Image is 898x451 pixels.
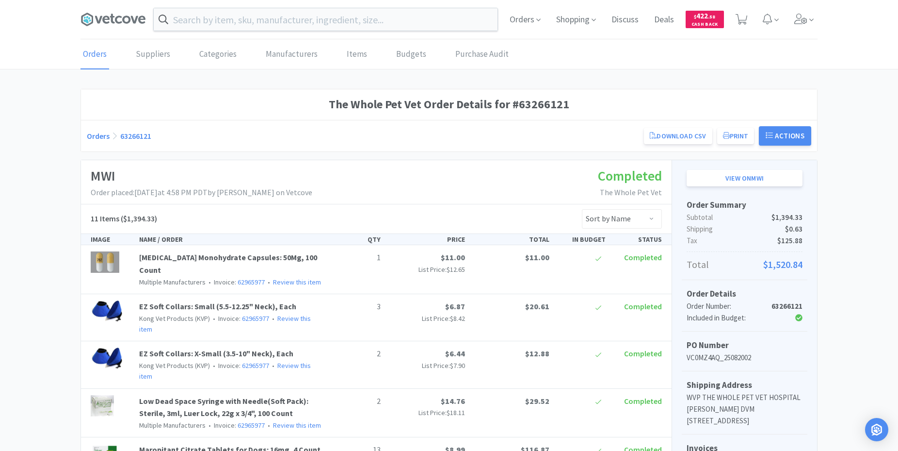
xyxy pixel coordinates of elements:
[763,257,802,272] span: $1,520.84
[450,314,465,323] span: $8.42
[624,396,662,406] span: Completed
[139,421,206,430] span: Multiple Manufacturers
[91,165,312,187] h1: MWI
[273,421,321,430] a: Review this item
[388,360,465,371] p: List Price:
[91,186,312,199] p: Order placed: [DATE] at 4:58 PM PDT by [PERSON_NAME] on Vetcove
[206,278,265,286] span: Invoice:
[388,264,465,275] p: List Price:
[553,234,609,245] div: IN BUDGET
[135,234,328,245] div: NAME / ORDER
[609,234,666,245] div: STATUS
[691,22,718,28] span: Cash Back
[717,128,754,144] button: Print
[624,301,662,311] span: Completed
[865,418,888,441] div: Open Intercom Messenger
[242,361,269,370] a: 62965977
[139,349,293,358] a: EZ Soft Collars: X-Small (3.5-10" Neck), Each
[385,234,469,245] div: PRICE
[624,349,662,358] span: Completed
[139,314,311,334] a: Review this item
[445,301,465,311] span: $6.87
[687,235,802,247] p: Tax
[447,265,465,274] span: $12.65
[91,213,157,225] h5: ($1,394.33)
[777,235,802,247] span: $125.88
[687,392,802,427] p: WVP THE WHOLE PET VET HOSPITAL [PERSON_NAME] DVM [STREET_ADDRESS]
[139,361,210,370] span: Kong Vet Products (KVP)
[263,40,320,69] a: Manufacturers
[445,349,465,358] span: $6.44
[687,339,802,352] h5: PO Number
[139,314,210,323] span: Kong Vet Products (KVP)
[91,395,114,417] img: f21a6d3ce45f4950927c98c0f3a695b0_10539.png
[525,301,549,311] span: $20.61
[211,314,217,323] span: •
[687,212,802,223] p: Subtotal
[644,128,712,144] a: Download CSV
[211,361,217,370] span: •
[447,408,465,417] span: $18.11
[242,314,269,323] a: 62965977
[650,16,678,24] a: Deals
[394,40,429,69] a: Budgets
[139,396,308,418] a: Low Dead Space Syringe with Needle(Soft Pack): Sterile, 3ml, Luer Lock, 22g x 3/4", 100 Count
[238,278,265,286] a: 62965977
[328,234,385,245] div: QTY
[87,131,110,141] a: Orders
[207,421,212,430] span: •
[210,361,269,370] span: Invoice:
[120,131,151,141] a: 63266121
[87,95,811,114] h1: The Whole Pet Vet Order Details for #63266121
[133,40,173,69] a: Suppliers
[197,40,239,69] a: Categories
[388,313,465,324] p: List Price:
[687,379,802,392] h5: Shipping Address
[210,314,269,323] span: Invoice:
[154,8,497,31] input: Search by item, sku, manufacturer, ingredient, size...
[708,14,715,20] span: . 58
[687,352,802,364] p: VC0MZ4AQ_25082002
[687,301,764,312] div: Order Number:
[624,252,662,262] span: Completed
[91,301,123,322] img: 57b37b7583954645a89951dc7ef8ebfd_1077.png
[771,212,802,223] span: $1,394.33
[441,252,465,262] span: $11.00
[206,421,265,430] span: Invoice:
[687,257,802,272] p: Total
[694,14,696,20] span: $
[139,301,296,311] a: EZ Soft Collars: Small (5.5-12.25" Neck), Each
[453,40,511,69] a: Purchase Audit
[91,251,119,273] img: fe196bc11bef43d5b8ddc7b7b01a16d4_196145.png
[441,396,465,406] span: $14.76
[694,11,715,20] span: 422
[759,126,811,146] button: Actions
[450,361,465,370] span: $7.90
[91,214,119,223] span: 11 Items
[687,199,802,212] h5: Order Summary
[525,252,549,262] span: $11.00
[687,312,764,324] div: Included in Budget:
[266,421,272,430] span: •
[207,278,212,286] span: •
[771,301,802,311] strong: 63266121
[686,6,724,33] a: $422.58Cash Back
[87,234,135,245] div: IMAGE
[598,167,662,184] span: Completed
[332,251,381,264] p: 1
[80,40,109,69] a: Orders
[91,348,123,369] img: c19f2617f92a4f048c1a7c19190e088d_1076.png
[273,278,321,286] a: Review this item
[344,40,369,69] a: Items
[687,223,802,235] p: Shipping
[332,301,381,313] p: 3
[525,349,549,358] span: $12.88
[139,252,317,275] a: [MEDICAL_DATA] Monohydrate Capsules: 50Mg, 100 Count
[687,170,802,186] a: View onMWI
[598,186,662,199] p: The Whole Pet Vet
[139,278,206,286] span: Multiple Manufacturers
[469,234,553,245] div: TOTAL
[271,361,276,370] span: •
[266,278,272,286] span: •
[238,421,265,430] a: 62965977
